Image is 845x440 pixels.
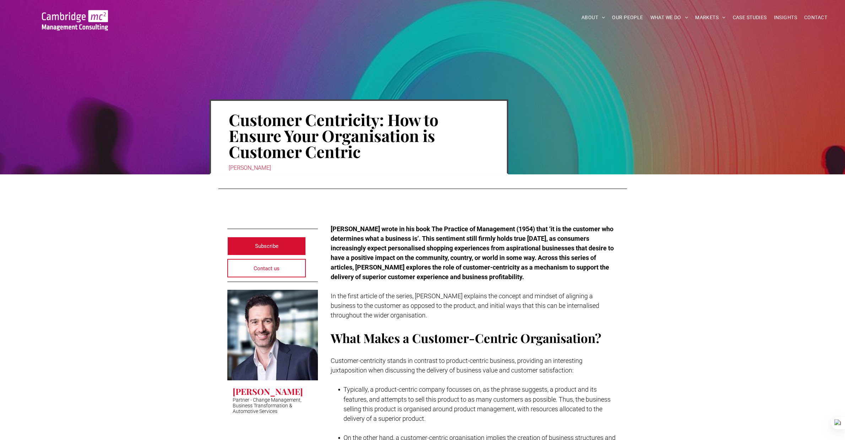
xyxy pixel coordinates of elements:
div: [PERSON_NAME] [229,163,489,173]
span: Contact us [254,260,280,277]
span: What Makes a Customer-Centric Organisation? [331,330,601,346]
a: MARKETS [692,12,729,23]
a: ABOUT [578,12,609,23]
a: CASE STUDIES [729,12,770,23]
strong: [PERSON_NAME] wrote in his book The Practice of Management (1954) that ‘it is the customer who de... [331,225,614,281]
a: OUR PEOPLE [608,12,646,23]
h1: Customer Centricity: How to Ensure Your Organisation is Customer Centric [229,111,489,160]
span: Typic [343,386,358,393]
span: ally, a product-centric company focusses on, as the phrase suggests, a product and its features, ... [343,386,611,422]
a: WHAT WE DO [647,12,692,23]
a: Subscribe [227,237,306,255]
a: Daniel Fitzsimmons [227,290,318,380]
p: Partner - Change Management, Business Transformation & Automotive Services [233,397,313,414]
a: INSIGHTS [770,12,801,23]
a: Your Business Transformed | Cambridge Management Consulting [42,11,108,18]
a: Contact us [227,259,306,277]
h3: [PERSON_NAME] [233,386,303,397]
span: In the first article of the series, [PERSON_NAME] explains the concept and mindset of aligning a ... [331,292,599,319]
a: CONTACT [801,12,831,23]
span: Subscribe [255,237,278,255]
span: Customer-centricity stands in contrast to product-centric business, providing an interesting juxt... [331,357,583,374]
img: Go to Homepage [42,10,108,31]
